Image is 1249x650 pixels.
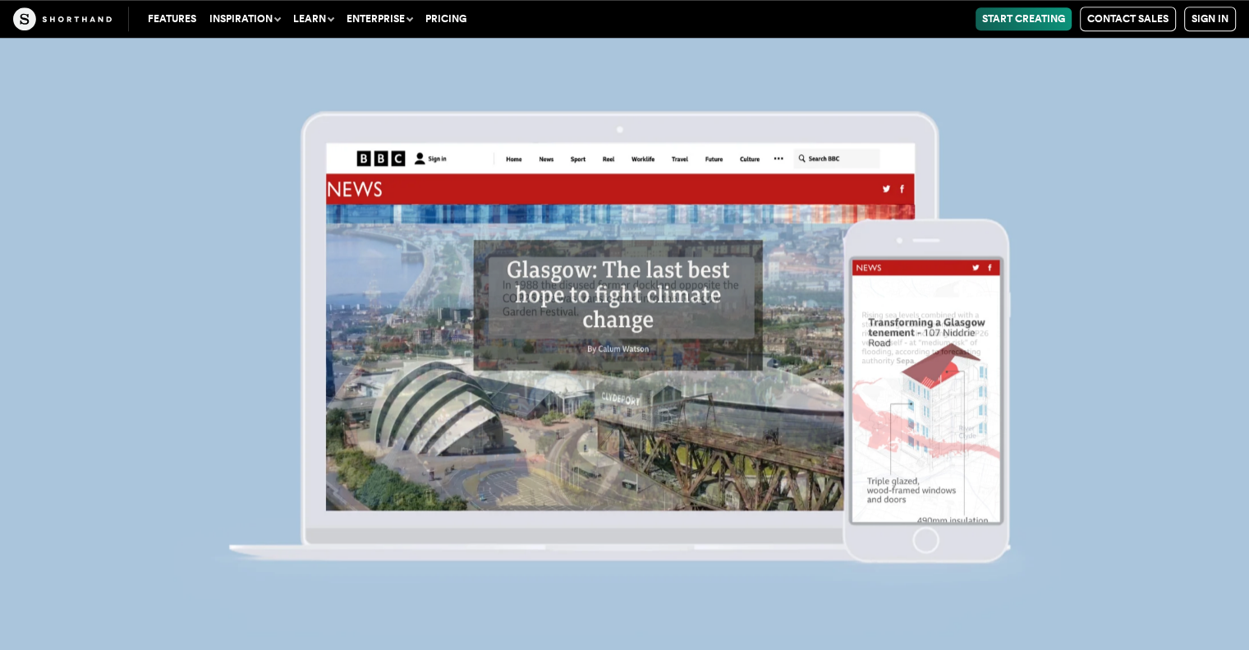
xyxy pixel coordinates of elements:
[419,7,473,30] a: Pricing
[340,7,419,30] button: Enterprise
[287,7,340,30] button: Learn
[141,7,203,30] a: Features
[1184,7,1236,31] a: Sign in
[13,7,112,30] img: The Craft
[203,7,287,30] button: Inspiration
[976,7,1072,30] a: Start Creating
[1080,7,1176,31] a: Contact Sales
